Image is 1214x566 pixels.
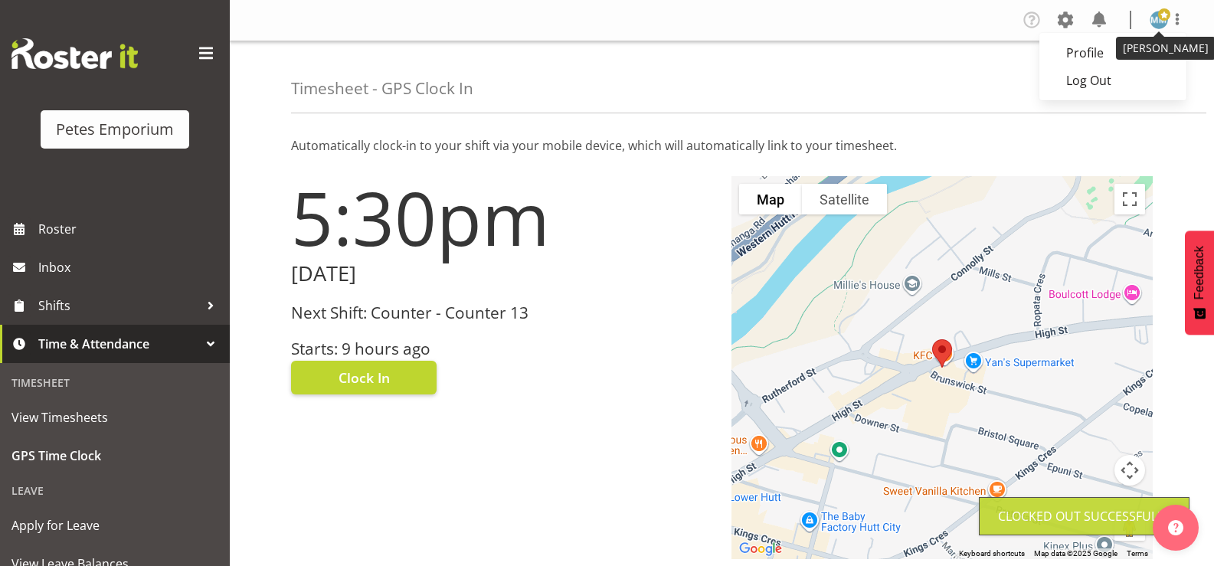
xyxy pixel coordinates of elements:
[291,340,713,358] h3: Starts: 9 hours ago
[1039,39,1186,67] a: Profile
[4,367,226,398] div: Timesheet
[1150,11,1168,29] img: mandy-mosley3858.jpg
[38,218,222,240] span: Roster
[1168,520,1183,535] img: help-xxl-2.png
[1185,231,1214,335] button: Feedback - Show survey
[735,539,786,559] a: Open this area in Google Maps (opens a new window)
[959,548,1025,559] button: Keyboard shortcuts
[4,506,226,545] a: Apply for Leave
[4,475,226,506] div: Leave
[1114,184,1145,214] button: Toggle fullscreen view
[291,304,713,322] h3: Next Shift: Counter - Counter 13
[291,136,1153,155] p: Automatically clock-in to your shift via your mobile device, which will automatically link to you...
[4,437,226,475] a: GPS Time Clock
[291,361,437,394] button: Clock In
[802,184,887,214] button: Show satellite imagery
[1114,455,1145,486] button: Map camera controls
[735,539,786,559] img: Google
[1039,67,1186,94] a: Log Out
[1034,549,1117,558] span: Map data ©2025 Google
[291,262,713,286] h2: [DATE]
[291,176,713,259] h1: 5:30pm
[38,256,222,279] span: Inbox
[339,368,390,388] span: Clock In
[11,38,138,69] img: Rosterit website logo
[1193,246,1206,299] span: Feedback
[739,184,802,214] button: Show street map
[11,406,218,429] span: View Timesheets
[56,118,174,141] div: Petes Emporium
[1127,549,1148,558] a: Terms (opens in new tab)
[38,332,199,355] span: Time & Attendance
[38,294,199,317] span: Shifts
[11,514,218,537] span: Apply for Leave
[998,507,1170,525] div: Clocked out Successfully
[4,398,226,437] a: View Timesheets
[11,444,218,467] span: GPS Time Clock
[291,80,473,97] h4: Timesheet - GPS Clock In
